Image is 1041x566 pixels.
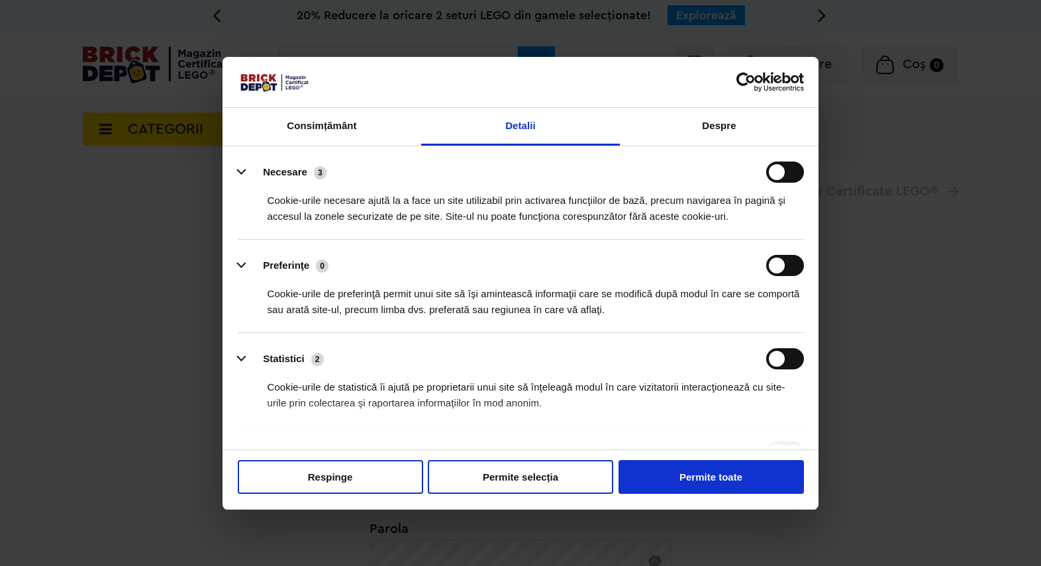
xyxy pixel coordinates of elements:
[428,460,613,494] button: Permite selecția
[238,71,311,93] img: siglă
[619,460,804,494] button: Permite toate
[238,183,804,224] div: Cookie-urile necesare ajută la a face un site utilizabil prin activarea funcţiilor de bază, precu...
[238,442,342,463] button: Marketing (38)
[223,108,421,146] a: Consimțământ
[421,108,620,146] a: Detalii
[316,259,328,273] span: 0
[688,72,804,92] a: Usercentrics Cookiebot - opens in a new window
[238,276,804,318] div: Cookie-urile de preferinţă permit unui site să îşi amintească informaţii care se modifică după mo...
[263,166,307,177] label: Necesare
[314,166,326,179] span: 3
[238,369,804,411] div: Cookie-urile de statistică îi ajută pe proprietarii unui site să înţeleagă modul în care vizitato...
[311,353,324,366] span: 2
[263,353,305,364] label: Statistici
[238,255,337,276] button: Preferinţe (0)
[238,348,332,369] button: Statistici (2)
[620,108,818,146] a: Despre
[263,259,309,271] label: Preferinţe
[238,162,335,183] button: Necesare (3)
[238,460,423,494] button: Respinge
